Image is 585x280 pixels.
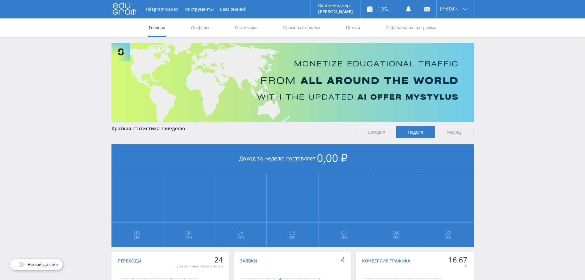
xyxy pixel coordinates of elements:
[319,230,370,235] span: 07
[111,43,474,122] img: Banner
[118,258,141,263] div: Переходы
[177,255,223,264] div: 24
[396,126,435,138] span: Неделя
[357,126,396,138] span: Сегодня
[435,126,474,138] span: Месяц
[422,230,474,235] span: 09
[112,230,163,235] span: 03
[448,264,467,269] div: %
[341,255,345,264] div: 4
[370,230,421,235] span: 08
[28,262,58,267] span: Новый дизайн
[318,9,353,14] p: [PERSON_NAME]
[215,235,266,240] span: Сен
[163,230,214,235] span: 04
[318,3,353,8] p: Ваш менеджер:
[385,18,437,37] a: Реферальная программа
[362,258,410,263] div: Конверсия трафика
[240,258,257,263] div: Заявки
[448,255,467,264] div: 16.67
[190,18,210,37] a: Офферы
[166,125,185,132] span: неделю
[111,126,351,131] div: Краткая статистика за
[163,235,214,240] span: Сен
[345,18,361,37] a: Потоки
[215,230,266,235] span: 05
[422,235,474,240] span: Сен
[317,151,348,165] span: 0,00 ₽
[148,18,166,37] a: Главная
[440,6,461,11] span: [PERSON_NAME]
[267,230,318,235] span: 06
[112,235,163,240] span: Сен
[370,235,421,240] span: Сен
[111,144,474,173] div: Доход за неделю составляет
[234,18,258,37] a: Статистика
[177,264,223,269] div: уникальных посетителей
[283,18,321,37] a: Промо-материалы
[319,235,370,240] span: Сен
[267,235,318,240] span: Сен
